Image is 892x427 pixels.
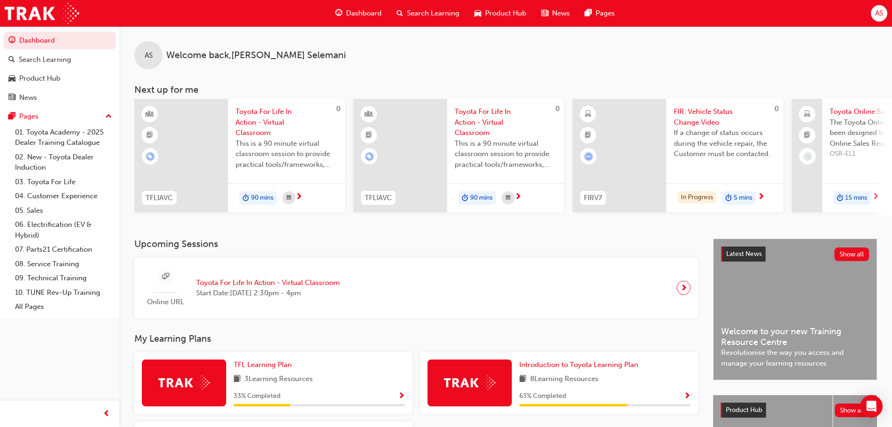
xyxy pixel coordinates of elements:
[346,8,382,19] span: Dashboard
[142,265,691,311] a: Online URLToyota For Life In Action - Virtual ClassroomStart Date:[DATE] 2:30pm - 4pm
[530,374,598,385] span: 8 Learning Resources
[11,175,116,189] a: 03. Toyota For Life
[145,50,153,61] span: AS
[584,152,593,161] span: learningRecordVerb_ATTEMPT-icon
[804,152,812,161] span: learningRecordVerb_NONE-icon
[236,106,338,138] span: Toyota For Life In Action - Virtual Classroom
[11,285,116,300] a: 10. TUNE Rev-Up Training
[234,374,241,385] span: book-icon
[397,7,403,19] span: search-icon
[515,193,522,202] span: next-icon
[4,30,116,108] button: DashboardSearch LearningProduct HubNews
[4,70,116,87] a: Product Hub
[713,239,877,380] a: Latest NewsShow allWelcome to your new Training Resource CentreRevolutionise the way you access a...
[674,127,776,159] span: If a change of status occurs during the vehicle repair, the Customer must be contacted.
[474,7,481,19] span: car-icon
[455,138,557,170] span: This is a 90 minute virtual classroom session to provide practical tools/frameworks, behaviours a...
[726,250,762,258] span: Latest News
[758,193,765,202] span: next-icon
[684,392,691,401] span: Show Progress
[11,203,116,218] a: 05. Sales
[804,129,811,142] span: booktick-icon
[243,192,249,204] span: duration-icon
[541,7,548,19] span: news-icon
[365,152,374,161] span: learningRecordVerb_ENROLL-icon
[596,8,615,19] span: Pages
[251,193,273,203] span: 90 mins
[585,129,591,142] span: booktick-icon
[467,4,534,23] a: car-iconProduct Hub
[680,281,687,294] span: next-icon
[234,360,295,370] a: TFL Learning Plan
[860,395,883,418] div: Open Intercom Messenger
[234,360,292,369] span: TFL Learning Plan
[146,152,155,161] span: learningRecordVerb_ENROLL-icon
[19,54,71,65] div: Search Learning
[871,5,887,22] button: AS
[158,375,210,390] img: Trak
[11,217,116,242] a: 06. Electrification (EV & Hybrid)
[103,408,110,420] span: prev-icon
[328,4,389,23] a: guage-iconDashboard
[407,8,459,19] span: Search Learning
[534,4,577,23] a: news-iconNews
[287,192,291,204] span: calendar-icon
[577,4,622,23] a: pages-iconPages
[875,8,883,19] span: AS
[455,106,557,138] span: Toyota For Life In Action - Virtual Classroom
[146,193,173,203] span: TFLIAVC
[236,138,338,170] span: This is a 90 minute virtual classroom session to provide practical tools/frameworks, behaviours a...
[134,99,345,212] a: 0TFLIAVCToyota For Life In Action - Virtual ClassroomThis is a 90 minute virtual classroom sessio...
[573,99,783,212] a: 0FIRV7FIR: Vehicle Status Change VideoIf a change of status occurs during the vehicle repair, the...
[196,288,340,299] span: Start Date: [DATE] 2:30pm - 4pm
[585,108,591,120] span: learningResourceType_ELEARNING-icon
[19,111,38,122] div: Pages
[462,192,468,204] span: duration-icon
[234,391,280,402] span: 33 % Completed
[485,8,526,19] span: Product Hub
[721,326,869,347] span: Welcome to your new Training Resource Centre
[506,192,510,204] span: calendar-icon
[11,300,116,314] a: All Pages
[519,360,642,370] a: Introduction to Toyota Learning Plan
[725,192,732,204] span: duration-icon
[721,347,869,368] span: Revolutionise the way you access and manage your learning resources.
[19,73,60,84] div: Product Hub
[389,4,467,23] a: search-iconSearch Learning
[4,89,116,106] a: News
[11,189,116,203] a: 04. Customer Experience
[134,333,698,344] h3: My Learning Plans
[552,8,570,19] span: News
[11,125,116,150] a: 01. Toyota Academy - 2025 Dealer Training Catalogue
[162,271,169,283] span: sessionType_ONLINE_URL-icon
[678,191,716,204] div: In Progress
[835,404,870,417] button: Show all
[105,111,112,123] span: up-icon
[444,375,495,390] img: Trak
[837,192,843,204] span: duration-icon
[8,37,15,45] span: guage-icon
[726,406,762,414] span: Product Hub
[585,7,592,19] span: pages-icon
[5,3,79,24] a: Trak
[4,108,116,125] button: Pages
[354,99,564,212] a: 0TFLIAVCToyota For Life In Action - Virtual ClassroomThis is a 90 minute virtual classroom sessio...
[8,112,15,121] span: pages-icon
[584,193,602,203] span: FIRV7
[519,391,566,402] span: 63 % Completed
[366,108,372,120] span: learningResourceType_INSTRUCTOR_LED-icon
[519,374,526,385] span: book-icon
[11,271,116,285] a: 09. Technical Training
[8,56,15,64] span: search-icon
[774,105,779,113] span: 0
[11,257,116,271] a: 08. Service Training
[19,92,37,103] div: News
[147,129,153,142] span: booktick-icon
[366,129,372,142] span: booktick-icon
[721,403,870,418] a: Product HubShow all
[519,360,638,369] span: Introduction to Toyota Learning Plan
[11,242,116,257] a: 07. Parts21 Certification
[142,297,189,307] span: Online URL
[834,247,870,261] button: Show all
[845,193,867,203] span: 15 mins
